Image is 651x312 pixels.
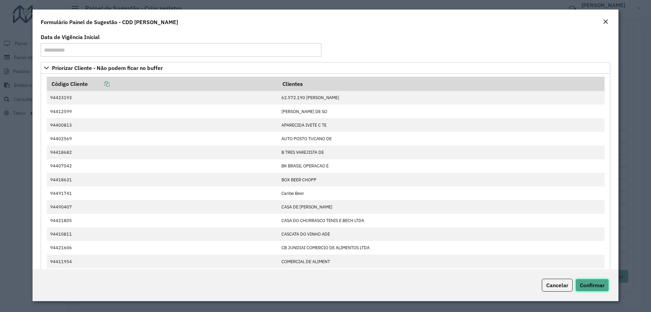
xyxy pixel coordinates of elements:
td: 94410811 [47,227,278,241]
span: Cancelar [546,282,568,289]
td: 94418682 [47,146,278,159]
td: 62.572.190 [PERSON_NAME] [278,91,604,105]
td: BOX BEER CHOPP [278,173,604,186]
th: Clientes [278,77,604,91]
td: 94490407 [47,200,278,214]
a: Copiar [88,80,110,87]
td: 94421805 [47,214,278,227]
span: Confirmar [580,282,605,289]
td: CB JUNDIAI COMERCIO DE ALIMENTOS LTDA [278,241,604,255]
th: Código Cliente [47,77,278,91]
a: Priorizar Cliente - Não podem ficar no buffer [41,62,610,74]
td: 94418631 [47,173,278,186]
td: APARECIDA IVETE C TE [278,118,604,132]
td: AUTO POSTO TUCANO DE [278,132,604,145]
td: DECK BAR E COMERCIO [278,268,604,282]
td: B TRES VAREJISTA DE [278,146,604,159]
td: 94423193 [47,91,278,105]
button: Cancelar [542,279,573,292]
td: CASCATA DO VINHO ADE [278,227,604,241]
td: 94400813 [47,118,278,132]
td: 94412440 [47,268,278,282]
button: Close [601,18,610,26]
td: 94407042 [47,159,278,173]
span: Priorizar Cliente - Não podem ficar no buffer [52,65,163,71]
td: 94411954 [47,255,278,268]
td: CASA DE [PERSON_NAME] [278,200,604,214]
td: 94402569 [47,132,278,145]
td: 94421606 [47,241,278,255]
td: BK BRASIL OPERACAO E [278,159,604,173]
label: Data de Vigência Inicial [41,33,100,41]
h4: Formulário Painel de Sugestão - CDD [PERSON_NAME] [41,18,178,26]
td: Caribe Beer [278,186,604,200]
em: Fechar [603,19,608,24]
td: CASA DO CHURRASCO TENIS E BECH LTDA [278,214,604,227]
td: COMERCIAL DE ALIMENT [278,255,604,268]
td: 94491741 [47,186,278,200]
td: 94412599 [47,105,278,118]
button: Confirmar [575,279,609,292]
td: [PERSON_NAME] DE SO [278,105,604,118]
